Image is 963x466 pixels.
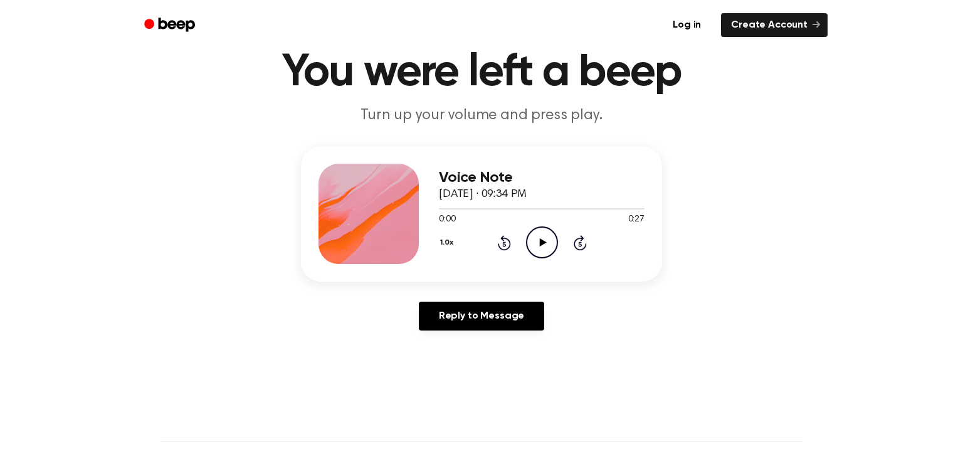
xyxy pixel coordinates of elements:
a: Log in [660,11,713,40]
h1: You were left a beep [160,50,802,95]
a: Reply to Message [419,302,544,331]
button: 1.0x [439,232,458,253]
h3: Voice Note [439,169,645,186]
a: Create Account [721,13,828,37]
span: 0:27 [628,213,645,226]
span: 0:00 [439,213,455,226]
a: Beep [135,13,206,38]
p: Turn up your volume and press play. [241,105,722,126]
span: [DATE] · 09:34 PM [439,189,527,200]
